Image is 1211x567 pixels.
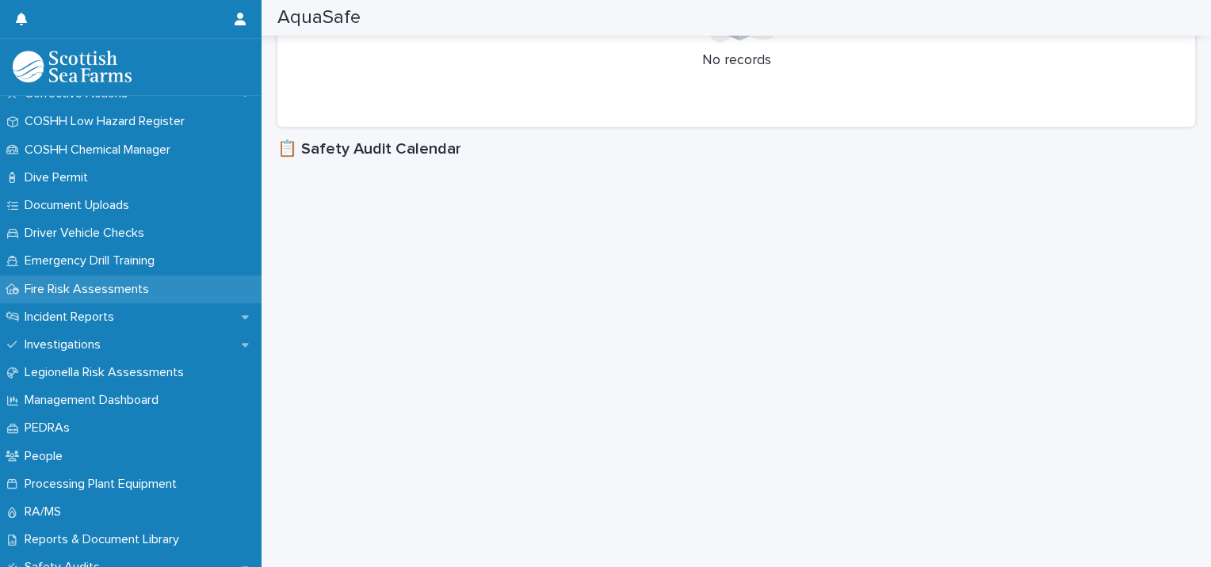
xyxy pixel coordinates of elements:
[18,143,183,158] p: COSHH Chemical Manager
[18,393,171,408] p: Management Dashboard
[18,282,162,297] p: Fire Risk Assessments
[18,449,75,464] p: People
[18,226,157,241] p: Driver Vehicle Checks
[18,420,82,436] p: PEDRAs
[18,253,167,268] p: Emergency Drill Training
[296,52,1176,70] p: No records
[18,170,101,185] p: Dive Permit
[13,51,132,82] img: bPIBxiqnSb2ggTQWdOVV
[18,532,192,547] p: Reports & Document Library
[18,114,197,129] p: COSHH Low Hazard Register
[18,504,74,519] p: RA/MS
[18,477,189,492] p: Processing Plant Equipment
[277,6,361,29] h2: AquaSafe
[18,310,127,325] p: Incident Reports
[18,198,142,213] p: Document Uploads
[18,365,197,380] p: Legionella Risk Assessments
[277,139,1195,158] h1: 📋 Safety Audit Calendar
[18,337,113,352] p: Investigations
